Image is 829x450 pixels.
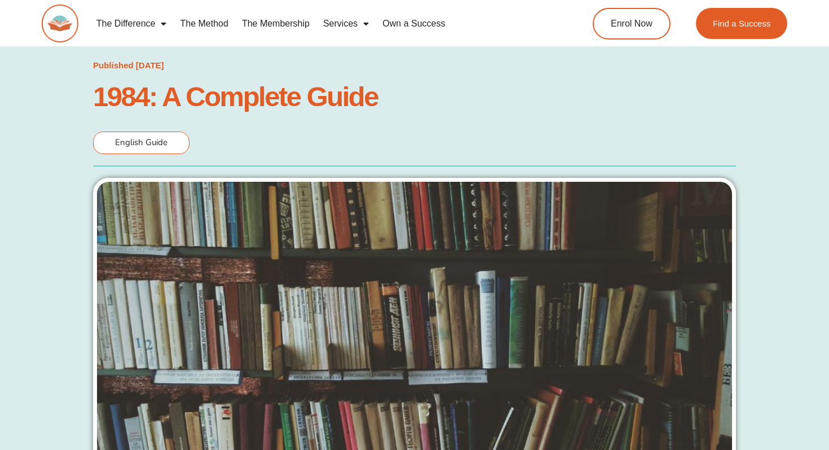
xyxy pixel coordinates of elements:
a: Published [DATE] [93,58,164,73]
a: The Difference [90,11,174,37]
h1: 1984: A Complete Guide [93,84,736,109]
time: [DATE] [136,60,164,70]
span: Published [93,60,134,70]
a: The Membership [235,11,316,37]
span: English Guide [115,137,167,148]
nav: Menu [90,11,550,37]
span: Find a Success [713,19,771,28]
a: Services [316,11,376,37]
a: Enrol Now [593,8,671,40]
a: Find a Success [696,8,788,39]
a: Own a Success [376,11,452,37]
a: The Method [173,11,235,37]
span: Enrol Now [611,19,652,28]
